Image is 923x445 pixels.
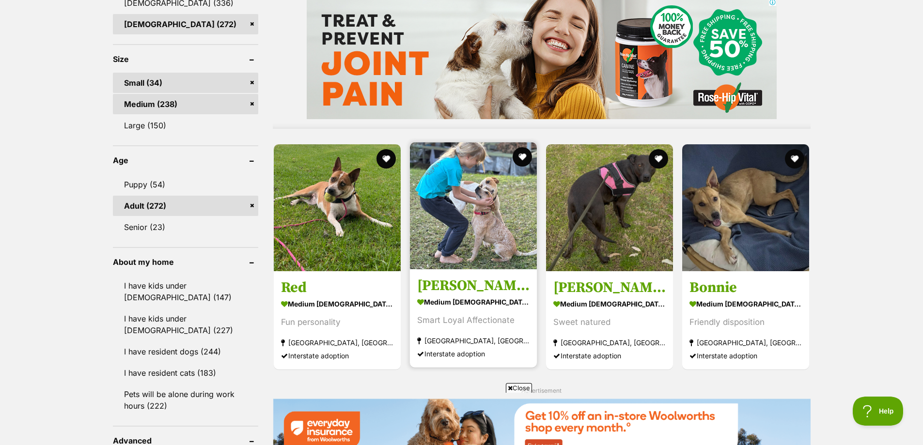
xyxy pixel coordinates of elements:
[113,341,258,362] a: I have resident dogs (244)
[285,397,638,440] iframe: Advertisement
[281,278,393,297] h3: Red
[546,144,673,271] img: Molly - Labrador Retriever x Australian Kelpie Dog
[417,314,530,327] div: Smart Loyal Affectionate
[417,295,530,309] strong: medium [DEMOGRAPHIC_DATA] Dog
[417,334,530,347] strong: [GEOGRAPHIC_DATA], [GEOGRAPHIC_DATA]
[376,149,396,169] button: favourite
[553,336,666,349] strong: [GEOGRAPHIC_DATA], [GEOGRAPHIC_DATA]
[113,156,258,165] header: Age
[521,387,562,394] span: Advertisement
[853,397,904,426] iframe: Help Scout Beacon - Open
[546,271,673,369] a: [PERSON_NAME] medium [DEMOGRAPHIC_DATA] Dog Sweet natured [GEOGRAPHIC_DATA], [GEOGRAPHIC_DATA] In...
[785,149,805,169] button: favourite
[689,336,802,349] strong: [GEOGRAPHIC_DATA], [GEOGRAPHIC_DATA]
[689,278,802,297] h3: Bonnie
[410,269,537,368] a: [PERSON_NAME] medium [DEMOGRAPHIC_DATA] Dog Smart Loyal Affectionate [GEOGRAPHIC_DATA], [GEOGRAPH...
[553,349,666,362] div: Interstate adoption
[113,363,258,383] a: I have resident cats (183)
[113,174,258,195] a: Puppy (54)
[274,144,401,271] img: Red - Australian Cattle Dog
[113,384,258,416] a: Pets will be alone during work hours (222)
[113,308,258,340] a: I have kids under [DEMOGRAPHIC_DATA] (227)
[513,147,532,167] button: favourite
[682,144,809,271] img: Bonnie - Australian Kelpie Dog
[281,316,393,329] div: Fun personality
[417,276,530,295] h3: [PERSON_NAME]
[113,276,258,307] a: I have kids under [DEMOGRAPHIC_DATA] (147)
[281,297,393,311] strong: medium [DEMOGRAPHIC_DATA] Dog
[506,383,532,393] span: Close
[113,115,258,136] a: Large (150)
[689,316,802,329] div: Friendly disposition
[113,436,258,445] header: Advanced
[553,278,666,297] h3: [PERSON_NAME]
[689,297,802,311] strong: medium [DEMOGRAPHIC_DATA] Dog
[417,347,530,360] div: Interstate adoption
[649,149,668,169] button: favourite
[113,258,258,266] header: About my home
[682,271,809,369] a: Bonnie medium [DEMOGRAPHIC_DATA] Dog Friendly disposition [GEOGRAPHIC_DATA], [GEOGRAPHIC_DATA] In...
[553,297,666,311] strong: medium [DEMOGRAPHIC_DATA] Dog
[553,316,666,329] div: Sweet natured
[113,217,258,237] a: Senior (23)
[113,94,258,114] a: Medium (238)
[410,142,537,269] img: Becky - Australian Cattle Dog
[274,271,401,369] a: Red medium [DEMOGRAPHIC_DATA] Dog Fun personality [GEOGRAPHIC_DATA], [GEOGRAPHIC_DATA] Interstate...
[113,196,258,216] a: Adult (272)
[689,349,802,362] div: Interstate adoption
[281,336,393,349] strong: [GEOGRAPHIC_DATA], [GEOGRAPHIC_DATA]
[281,349,393,362] div: Interstate adoption
[113,73,258,93] a: Small (34)
[113,55,258,63] header: Size
[113,14,258,34] a: [DEMOGRAPHIC_DATA] (272)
